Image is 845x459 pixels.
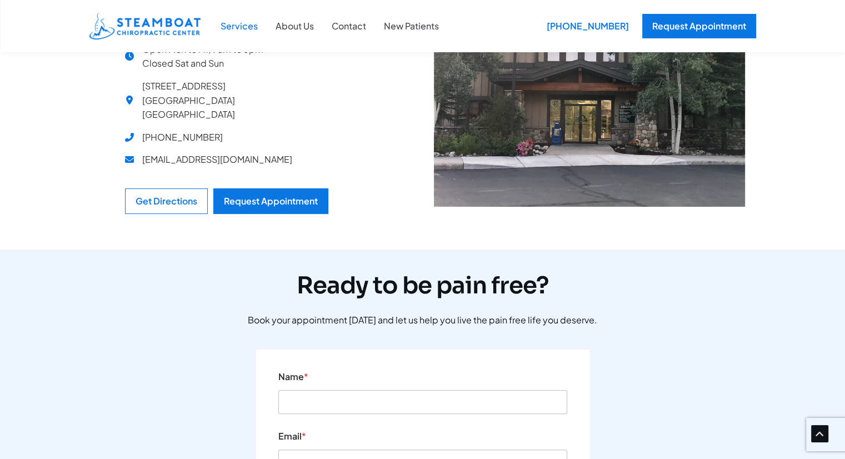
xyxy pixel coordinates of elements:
[212,13,448,39] nav: Site Navigation
[642,14,756,38] a: Request Appointment
[125,188,208,214] a: Get Directions
[278,371,567,382] label: Name
[539,14,637,38] div: [PHONE_NUMBER]
[278,431,567,441] label: Email
[89,13,201,39] img: Steamboat Chiropractic Center
[212,19,267,33] a: Services
[22,272,823,300] h2: Ready to be pain free?
[142,130,223,144] span: [PHONE_NUMBER]
[142,42,263,71] span: Open Mon to Fri, 9am to 6pm Closed Sat and Sun
[224,197,318,206] div: Request Appointment
[539,14,631,38] a: [PHONE_NUMBER]
[375,19,448,33] a: New Patients
[142,79,235,122] span: [STREET_ADDRESS] [GEOGRAPHIC_DATA] [GEOGRAPHIC_DATA]
[267,19,323,33] a: About Us
[136,197,197,206] div: Get Directions
[22,313,823,327] p: Book your appointment [DATE] and let us help you live the pain free life you deserve.
[142,152,292,167] span: [EMAIL_ADDRESS][DOMAIN_NAME]
[323,19,375,33] a: Contact
[213,188,328,214] a: Request Appointment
